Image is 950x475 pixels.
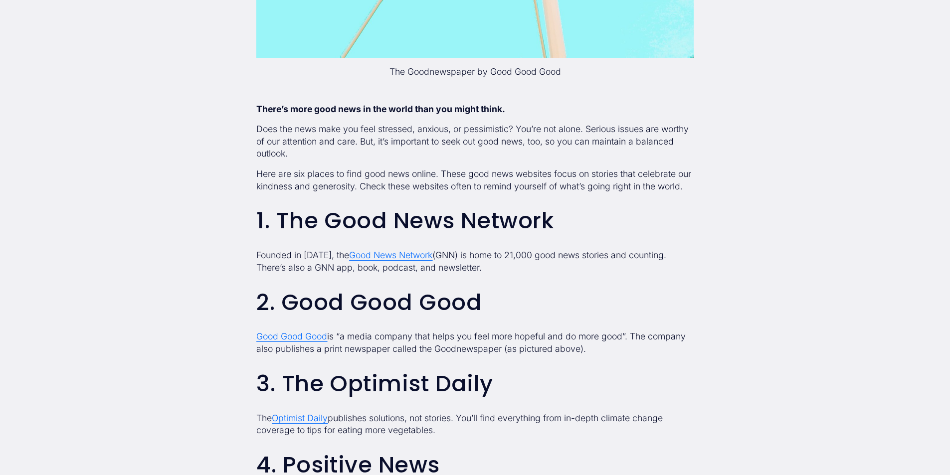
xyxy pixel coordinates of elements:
p: The Goodnewspaper by Good Good Good [256,66,693,78]
p: Does the news make you feel stressed, anxious, or pessimistic? You’re not alone. Serious issues a... [256,123,693,160]
a: Good Good Good [256,331,327,341]
a: Optimist Daily [272,413,328,423]
p: Founded in [DATE], the (GNN) is home to 21,000 good news stories and counting. There’s also a GNN... [256,249,693,274]
h2: 2. Good Good Good [256,290,693,315]
p: is “a media company that helps you feel more hopeful and do more good”. The company also publishe... [256,330,693,355]
h2: 3. The Optimist Daily [256,371,693,396]
p: Here are six places to find good news online. These good news websites focus on stories that cele... [256,168,693,192]
strong: There’s more good news in the world than you might think. [256,104,505,114]
h2: 1. The Good News Network [256,208,693,233]
p: The publishes solutions, not stories. You’ll find everything from in-depth climate change coverag... [256,412,693,437]
a: Good News Network [349,250,432,260]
